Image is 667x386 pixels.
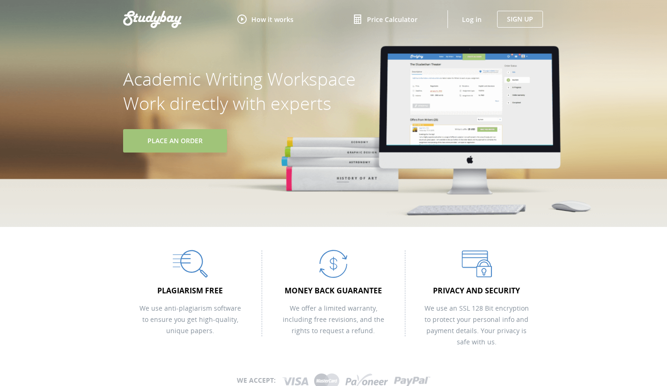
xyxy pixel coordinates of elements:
[123,10,182,29] a: Studybay
[353,15,418,24] a: Price Calculator
[280,303,387,336] div: We offer a limited warranty, including free revisions, and the rights to request a refund.
[424,285,530,296] div: Privacy and security
[123,129,227,153] a: Place An Order
[137,303,243,336] div: We use anti-plagiarism software to ensure you get high-quality, unique papers.
[280,285,387,296] div: Money back guarantee
[424,303,530,348] div: We use an SSL 128 Bit encryption to protect your personal info and payment details. Your privacy ...
[137,285,243,296] div: Plagiarism free
[237,15,293,24] a: How it works
[497,11,543,28] a: Sign Up
[123,66,366,115] h1: Academic Writing Workspace Work directly with experts
[462,15,482,24] a: Log in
